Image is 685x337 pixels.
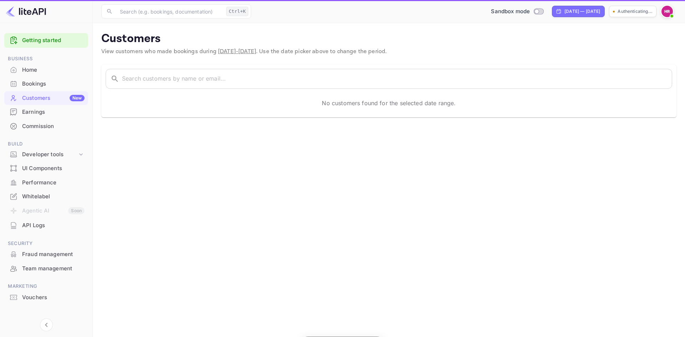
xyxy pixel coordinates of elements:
[22,80,85,88] div: Bookings
[22,221,85,230] div: API Logs
[4,262,88,275] a: Team management
[4,240,88,247] span: Security
[22,150,77,159] div: Developer tools
[116,4,223,19] input: Search (e.g. bookings, documentation)
[4,55,88,63] span: Business
[4,219,88,232] a: API Logs
[22,179,85,187] div: Performance
[4,162,88,175] a: UI Components
[22,122,85,131] div: Commission
[4,140,88,148] span: Build
[22,36,85,45] a: Getting started
[4,291,88,305] div: Vouchers
[4,77,88,91] div: Bookings
[4,247,88,261] a: Fraud management
[22,108,85,116] div: Earnings
[70,95,85,101] div: New
[4,190,88,203] a: Whitelabel
[4,105,88,119] div: Earnings
[22,193,85,201] div: Whitelabel
[552,6,605,17] div: Click to change the date range period
[4,77,88,90] a: Bookings
[4,91,88,104] a: CustomersNew
[101,32,676,46] p: Customers
[218,48,256,55] span: [DATE] - [DATE]
[101,48,387,55] span: View customers who made bookings during . Use the date picker above to change the period.
[6,6,46,17] img: LiteAPI logo
[22,293,85,302] div: Vouchers
[4,176,88,190] div: Performance
[22,250,85,259] div: Fraud management
[22,94,85,102] div: Customers
[4,262,88,276] div: Team management
[22,66,85,74] div: Home
[4,63,88,76] a: Home
[491,7,530,16] span: Sandbox mode
[22,164,85,173] div: UI Components
[4,148,88,161] div: Developer tools
[4,190,88,204] div: Whitelabel
[4,282,88,290] span: Marketing
[4,105,88,118] a: Earnings
[4,33,88,48] div: Getting started
[40,318,53,331] button: Collapse navigation
[22,265,85,273] div: Team management
[618,8,653,15] p: Authenticating...
[661,6,673,17] img: Hugo Ruano
[488,7,546,16] div: Switch to Production mode
[4,119,88,133] a: Commission
[122,69,672,89] input: Search customers by name or email...
[4,63,88,77] div: Home
[4,176,88,189] a: Performance
[4,291,88,304] a: Vouchers
[4,219,88,233] div: API Logs
[564,8,600,15] div: [DATE] — [DATE]
[322,99,456,107] p: No customers found for the selected date range.
[226,7,248,16] div: Ctrl+K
